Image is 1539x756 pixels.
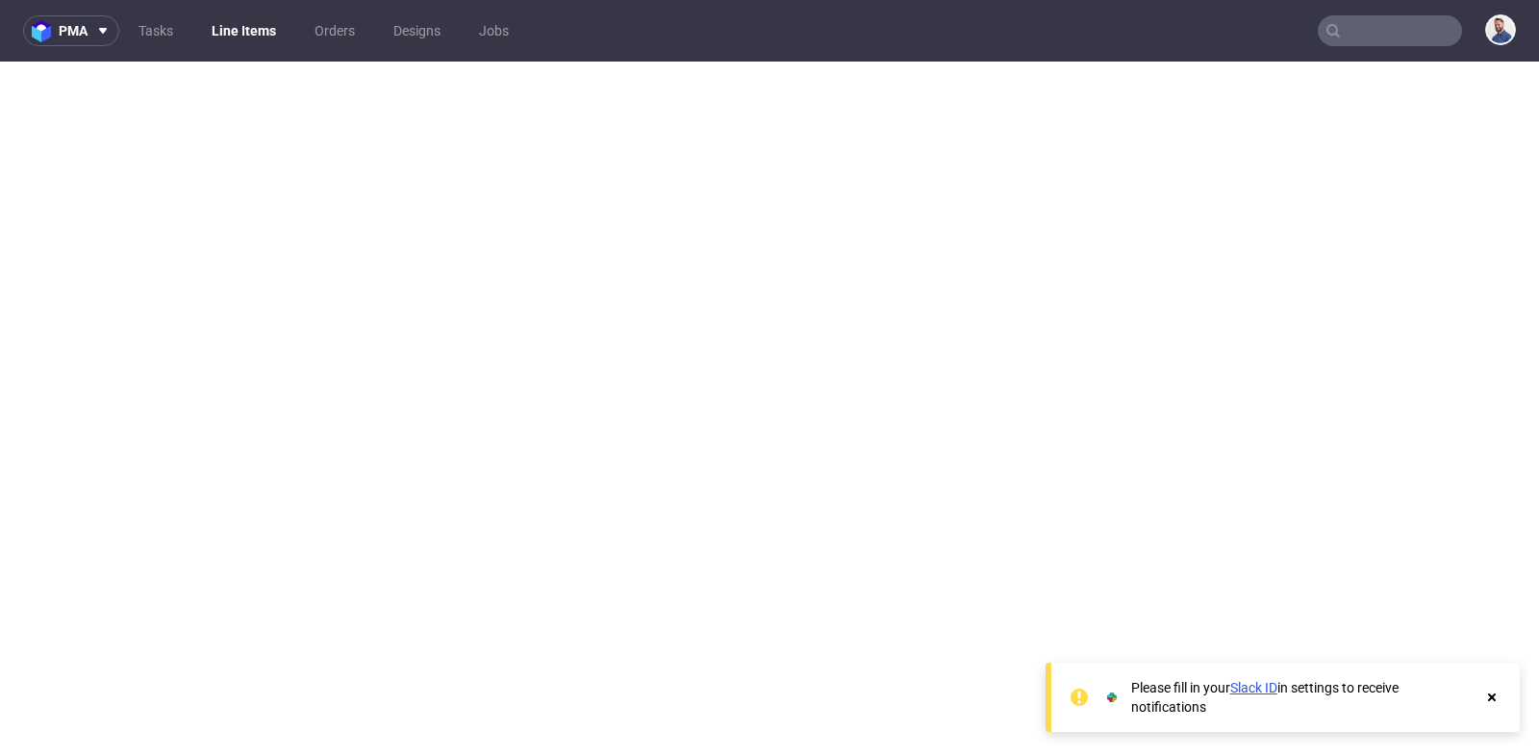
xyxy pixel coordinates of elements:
[1487,16,1514,43] img: Michał Rachański
[1230,680,1277,695] a: Slack ID
[23,15,119,46] button: pma
[1102,688,1122,707] img: Slack
[32,20,59,42] img: logo
[127,15,185,46] a: Tasks
[1131,678,1474,717] div: Please fill in your in settings to receive notifications
[382,15,452,46] a: Designs
[303,15,366,46] a: Orders
[200,15,288,46] a: Line Items
[59,24,88,38] span: pma
[467,15,520,46] a: Jobs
